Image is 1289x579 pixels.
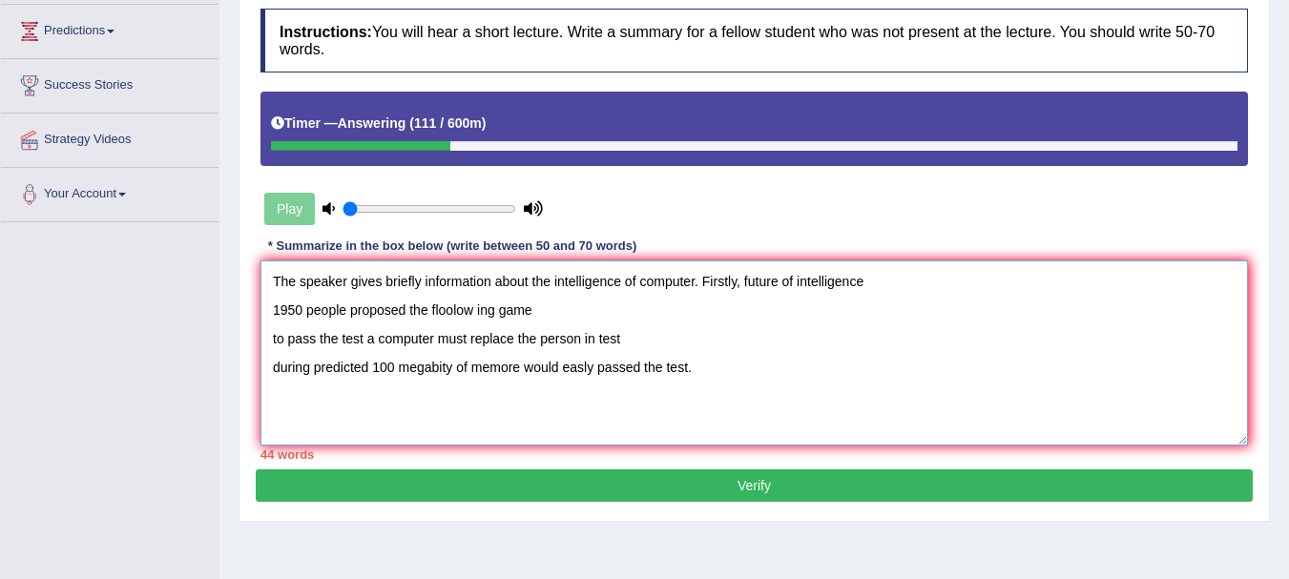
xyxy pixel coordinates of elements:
b: 111 / 600m [414,115,482,131]
div: * Summarize in the box below (write between 50 and 70 words) [260,238,644,256]
b: Instructions: [280,24,372,40]
h4: You will hear a short lecture. Write a summary for a fellow student who was not present at the le... [260,9,1248,72]
b: Answering [338,115,406,131]
a: Predictions [1,5,218,52]
h5: Timer — [271,116,486,131]
a: Your Account [1,168,218,216]
div: 44 words [260,445,1248,464]
a: Strategy Videos [1,114,218,161]
button: Verify [256,469,1253,502]
b: ( [409,115,414,131]
a: Success Stories [1,59,218,107]
b: ) [482,115,487,131]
